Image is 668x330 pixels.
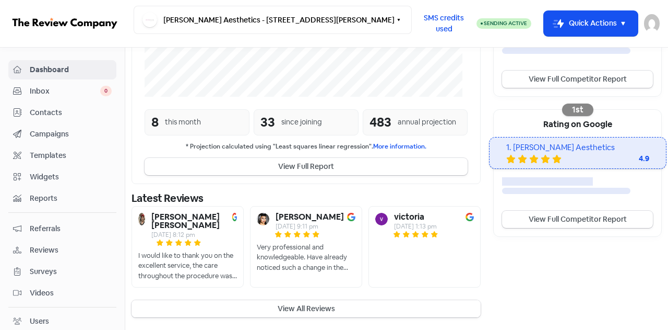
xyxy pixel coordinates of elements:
a: Dashboard [8,60,116,79]
button: [PERSON_NAME] Aesthetics - [STREET_ADDRESS][PERSON_NAME] [134,6,412,34]
img: Avatar [138,213,145,225]
a: Videos [8,283,116,303]
img: Image [232,213,237,221]
div: 8 [151,113,159,132]
img: Image [466,213,474,221]
div: I would like to thank you on the excellent service, the care throughout the procedure was incredi... [138,251,237,281]
div: Rating on Google [494,110,661,137]
span: Sending Active [484,20,527,27]
a: Contacts [8,103,116,122]
div: [DATE] 9:11 pm [276,223,344,230]
span: SMS credits used [421,13,468,35]
a: Reports [8,189,116,208]
div: this month [165,117,201,128]
a: View Full Competitor Report [502,211,653,228]
img: Avatar [257,213,269,225]
a: View Full Competitor Report [502,71,653,88]
button: View Full Report [145,158,468,175]
div: [DATE] 8:12 pm [151,232,229,238]
a: Referrals [8,219,116,238]
span: Contacts [30,107,112,118]
div: Users [30,316,49,327]
span: Inbox [30,86,100,97]
b: [PERSON_NAME] [PERSON_NAME] [151,213,229,230]
b: [PERSON_NAME] [276,213,344,221]
div: 483 [369,113,391,132]
div: 1. [PERSON_NAME] Aesthetics [506,142,649,154]
a: SMS credits used [412,17,476,28]
button: Quick Actions [544,11,638,36]
a: Surveys [8,262,116,281]
a: Sending Active [476,17,531,30]
a: Reviews [8,241,116,260]
img: User [644,14,660,33]
div: 1st [562,104,593,116]
div: 4.9 [607,153,649,164]
small: * Projection calculated using "Least squares linear regression". [145,142,468,152]
button: View All Reviews [132,300,481,317]
div: Very professional and knowledgeable. Have already noticed such a change in the feel & look of my ... [257,242,355,273]
a: Campaigns [8,124,116,144]
a: Templates [8,146,116,165]
span: Templates [30,150,112,161]
img: Avatar [375,213,388,225]
span: Campaigns [30,129,112,140]
div: [DATE] 1:13 pm [394,223,437,230]
span: Dashboard [30,64,112,75]
img: Image [347,213,355,221]
div: annual projection [398,117,456,128]
div: 33 [260,113,275,132]
span: Surveys [30,266,112,277]
span: Widgets [30,172,112,183]
span: 0 [100,86,112,96]
a: More information. [373,142,426,151]
div: since joining [281,117,322,128]
span: Videos [30,288,112,299]
b: victoria [394,213,424,221]
a: Inbox 0 [8,82,116,101]
div: Latest Reviews [132,190,481,206]
span: Reports [30,193,112,204]
span: Referrals [30,223,112,234]
span: Reviews [30,245,112,256]
a: Widgets [8,167,116,187]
